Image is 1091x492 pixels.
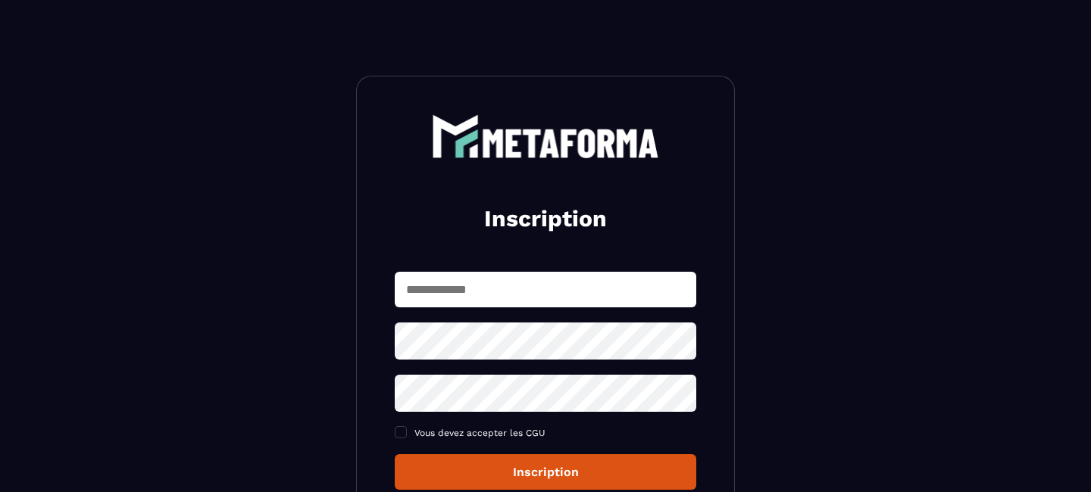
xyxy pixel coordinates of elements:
[432,114,659,158] img: logo
[395,114,696,158] a: logo
[407,465,684,479] div: Inscription
[414,428,545,438] span: Vous devez accepter les CGU
[395,454,696,490] button: Inscription
[413,204,678,234] h2: Inscription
